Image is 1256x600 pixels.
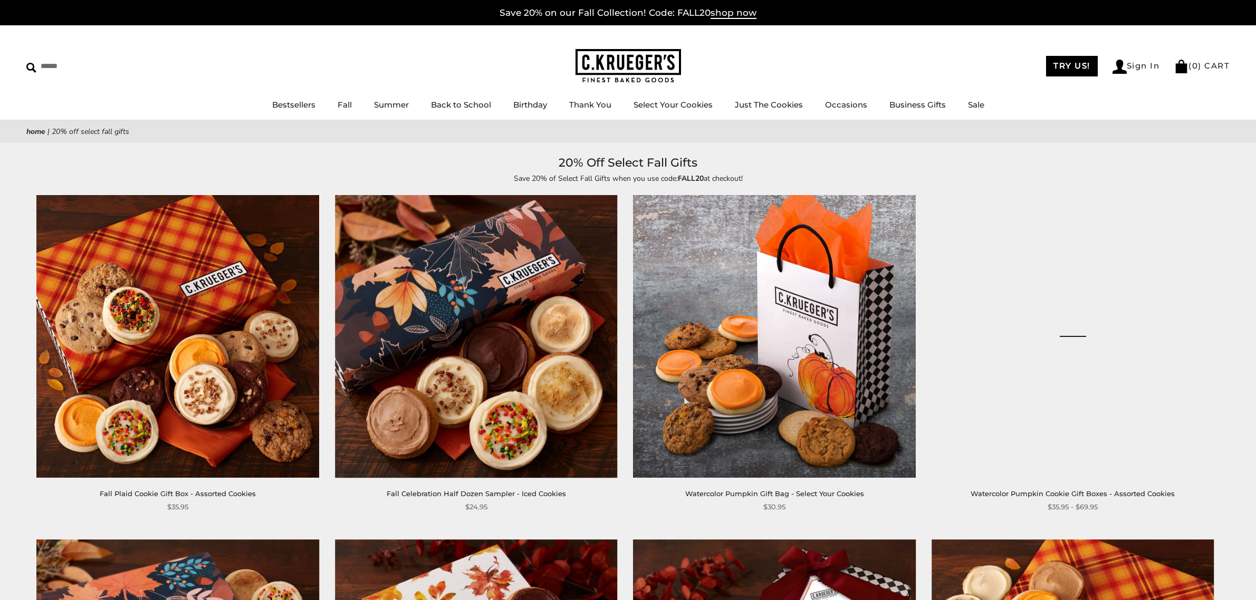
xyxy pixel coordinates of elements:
a: Occasions [825,100,867,110]
img: Fall Plaid Cookie Gift Box - Assorted Cookies [37,196,319,478]
img: Search [26,63,36,73]
img: Fall Celebration Half Dozen Sampler - Iced Cookies [335,196,617,478]
a: Birthday [513,100,547,110]
a: Fall Celebration Half Dozen Sampler - Iced Cookies [387,489,566,498]
span: 0 [1192,61,1199,71]
a: Save 20% on our Fall Collection! Code: FALL20shop now [500,7,756,19]
a: Bestsellers [272,100,315,110]
a: Just The Cookies [735,100,803,110]
a: Thank You [569,100,611,110]
a: Watercolor Pumpkin Gift Bag - Select Your Cookies [634,196,916,478]
span: shop now [711,7,756,19]
a: Business Gifts [889,100,946,110]
a: Watercolor Pumpkin Gift Bag - Select Your Cookies [685,489,864,498]
span: $35.95 [167,501,188,512]
span: $35.95 - $69.95 [1048,501,1098,512]
a: Back to School [431,100,491,110]
img: Bag [1174,60,1188,73]
a: Watercolor Pumpkin Cookie Gift Boxes - Assorted Cookies [932,196,1214,478]
a: Fall Plaid Cookie Gift Box - Assorted Cookies [100,489,256,498]
input: Search [26,58,152,74]
a: Watercolor Pumpkin Cookie Gift Boxes - Assorted Cookies [971,489,1175,498]
img: C.KRUEGER'S [576,49,681,83]
a: (0) CART [1174,61,1230,71]
span: | [47,127,50,137]
a: Select Your Cookies [634,100,713,110]
a: Sale [968,100,984,110]
a: TRY US! [1046,56,1098,76]
h1: 20% Off Select Fall Gifts [42,153,1214,172]
img: Watercolor Pumpkin Gift Bag - Select Your Cookies [633,196,915,478]
a: Summer [374,100,409,110]
span: 20% Off Select Fall Gifts [52,127,129,137]
span: $30.95 [763,501,785,512]
img: Account [1113,60,1127,74]
nav: breadcrumbs [26,125,1230,138]
a: Home [26,127,45,137]
a: Fall [338,100,352,110]
span: $24.95 [465,501,487,512]
strong: FALL20 [678,173,704,183]
p: Save 20% of Select Fall Gifts when you use code: at checkout! [386,172,871,185]
a: Sign In [1113,60,1160,74]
